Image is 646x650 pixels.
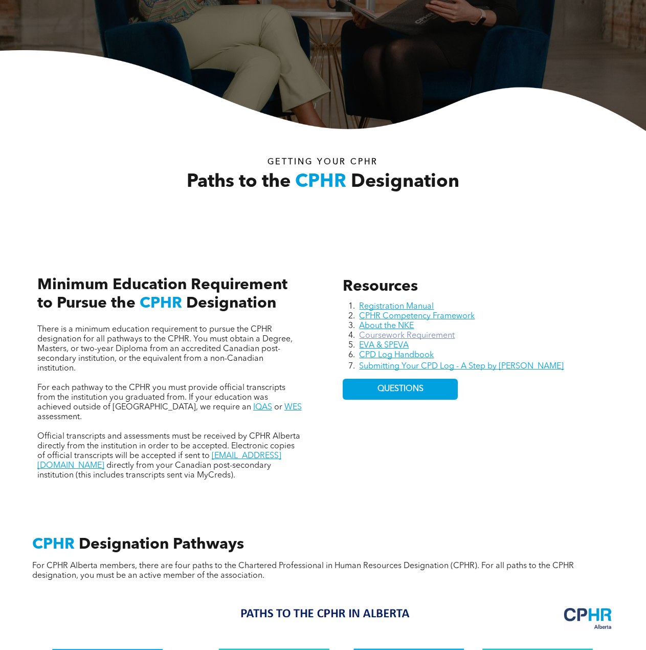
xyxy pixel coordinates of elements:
a: Coursework Requirement [359,332,455,340]
a: WES [284,403,302,411]
a: QUESTIONS [343,379,458,400]
span: QUESTIONS [377,384,424,394]
span: CPHR [32,537,75,552]
a: Registration Manual [359,302,434,311]
span: Official transcripts and assessments must be received by CPHR Alberta directly from the instituti... [37,432,300,460]
span: assessment. [37,413,82,421]
span: For CPHR Alberta members, there are four paths to the Chartered Professional in Human Resources D... [32,562,574,580]
a: [EMAIL_ADDRESS][DOMAIN_NAME] [37,452,281,470]
span: There is a minimum education requirement to pursue the CPHR designation for all pathways to the C... [37,326,293,373]
span: Paths to the [187,173,291,191]
a: Submitting Your CPD Log - A Step by [PERSON_NAME] [359,362,564,371]
span: Minimum Education Requirement to Pursue the [37,277,287,311]
span: Resources [343,279,418,294]
span: Designation [351,173,459,191]
a: IQAS [253,403,272,411]
a: EVA & SPEVA [359,341,409,350]
span: CPHR [140,296,182,311]
span: Designation [186,296,276,311]
span: CPHR [295,173,346,191]
span: Designation Pathways [79,537,244,552]
span: or [274,403,282,411]
a: CPHR Competency Framework [359,312,475,320]
a: CPD Log Handbook [359,351,434,359]
span: directly from your Canadian post-secondary institution (this includes transcripts sent via MyCreds). [37,462,271,480]
span: Getting your Cphr [268,158,378,166]
span: For each pathway to the CPHR you must provide official transcripts from the institution you gradu... [37,384,285,411]
a: About the NKE [359,322,414,330]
